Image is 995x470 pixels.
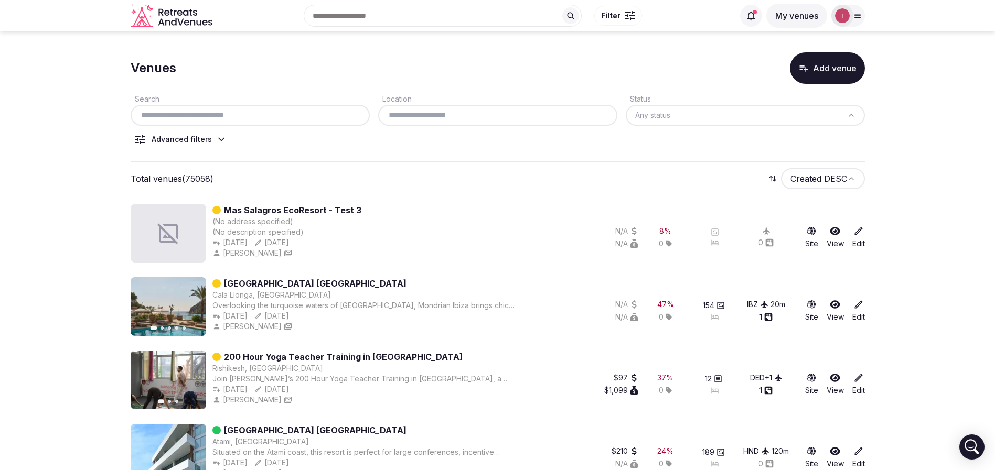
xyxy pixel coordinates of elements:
[615,299,638,310] button: N/A
[827,299,844,322] a: View
[212,237,248,248] div: [DATE]
[212,374,519,384] div: Join [PERSON_NAME]’s 200 Hour Yoga Teacher Training in [GEOGRAPHIC_DATA], a Yoga Alliance certifi...
[175,400,178,403] button: Go to slide 3
[747,299,768,310] button: IBZ
[659,312,664,322] span: 0
[615,458,638,469] button: N/A
[659,226,671,236] button: 8%
[805,446,818,469] button: Site
[183,326,186,330] button: Go to slide 5
[657,446,673,456] div: 24 %
[212,395,282,405] button: [PERSON_NAME]
[378,94,412,103] label: Location
[772,446,789,456] div: 120 m
[131,277,206,336] img: Featured image for Mondrian Hotel Ibiza
[604,385,638,396] button: $1,099
[131,4,215,28] svg: Retreats and Venues company logo
[827,226,844,249] a: View
[659,458,664,469] span: 0
[759,312,773,322] div: 1
[601,10,620,21] span: Filter
[615,238,638,249] button: N/A
[161,326,164,330] button: Go to slide 2
[759,385,773,396] button: 1
[805,299,818,322] a: Site
[790,52,865,84] button: Add venue
[152,134,212,145] div: Advanced filters
[614,373,638,383] button: $97
[827,446,844,469] a: View
[594,6,642,26] button: Filter
[254,457,289,468] button: [DATE]
[657,299,674,310] div: 47 %
[254,237,289,248] button: [DATE]
[702,447,714,457] span: 189
[758,458,774,469] button: 0
[852,299,865,322] a: Edit
[612,446,638,456] button: $210
[131,59,176,77] h1: Venues
[959,434,985,460] div: Open Intercom Messenger
[615,226,638,236] button: N/A
[852,226,865,249] a: Edit
[224,277,406,290] a: [GEOGRAPHIC_DATA] [GEOGRAPHIC_DATA]
[766,4,827,28] button: My venues
[657,373,673,383] button: 37%
[771,299,785,310] button: 20m
[212,321,282,332] button: [PERSON_NAME]
[254,311,289,321] button: [DATE]
[758,237,774,248] button: 0
[703,300,714,311] span: 154
[224,424,406,436] a: [GEOGRAPHIC_DATA] [GEOGRAPHIC_DATA]
[131,173,213,184] p: Total venues (75058)
[657,373,673,383] div: 37 %
[626,94,651,103] label: Status
[223,395,282,405] span: [PERSON_NAME]
[705,374,712,384] span: 12
[659,385,664,396] span: 0
[772,446,789,456] button: 120m
[771,299,785,310] div: 20 m
[705,374,722,384] button: 12
[615,312,638,322] button: N/A
[224,204,361,216] a: Mas Salagros EcoResort - Test 3
[212,290,331,300] button: Cala Llonga, [GEOGRAPHIC_DATA]
[212,384,248,395] button: [DATE]
[131,94,159,103] label: Search
[168,326,171,330] button: Go to slide 3
[659,238,664,249] span: 0
[852,373,865,396] a: Edit
[223,321,282,332] span: [PERSON_NAME]
[805,373,818,396] a: Site
[131,4,215,28] a: Visit the homepage
[835,8,850,23] img: Thiago Martins
[168,400,171,403] button: Go to slide 2
[743,446,769,456] button: HND
[212,447,519,457] div: Situated on the Atami coast, this resort is perfect for large conferences, incentive programs, or...
[827,373,844,396] a: View
[212,300,519,311] div: Overlooking the turquoise waters of [GEOGRAPHIC_DATA], Mondrian Ibiza brings chic sophistication,...
[805,226,818,249] a: Site
[766,10,827,21] a: My venues
[175,326,178,330] button: Go to slide 4
[212,216,293,227] button: (No address specified)
[212,363,323,374] button: Rishikesh, [GEOGRAPHIC_DATA]
[254,384,289,395] div: [DATE]
[657,446,673,456] button: 24%
[750,373,783,383] div: DED +1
